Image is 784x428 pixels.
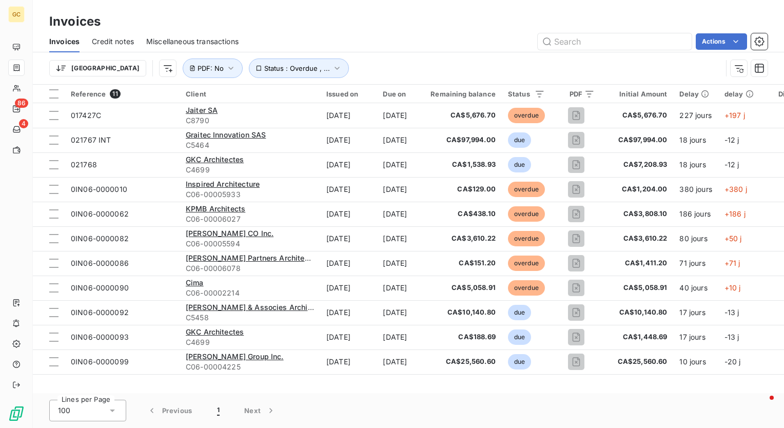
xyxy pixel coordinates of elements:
span: 0IN06-0000062 [71,209,129,218]
span: CA$5,058.91 [607,283,667,293]
td: [DATE] [377,103,424,128]
img: Logo LeanPay [8,405,25,422]
span: C06-00005594 [186,239,314,249]
td: 80 jours [673,226,718,251]
span: CA$3,610.22 [607,234,667,244]
span: Credit notes [92,36,134,47]
span: overdue [508,231,545,246]
td: [DATE] [377,202,424,226]
span: due [508,329,531,345]
button: Status : Overdue , ... [249,59,349,78]
td: [DATE] [320,325,377,349]
span: Inspired Architecture [186,180,260,188]
td: [DATE] [377,177,424,202]
button: Actions [696,33,747,50]
span: CA$97,994.00 [430,135,496,145]
span: CA$438.10 [430,209,496,219]
div: Initial Amount [607,90,667,98]
td: [DATE] [320,202,377,226]
td: [DATE] [320,152,377,177]
span: due [508,157,531,172]
span: CA$3,808.10 [607,209,667,219]
span: overdue [508,182,545,197]
td: [DATE] [320,300,377,325]
span: C4699 [186,337,314,347]
span: 0IN06-0000082 [71,234,129,243]
span: C06-00006027 [186,214,314,224]
span: -12 j [724,160,739,169]
span: +197 j [724,111,745,120]
span: C06-00002214 [186,288,314,298]
input: Search [538,33,692,50]
td: 17 jours [673,325,718,349]
span: 11 [110,89,120,99]
td: 227 jours [673,103,718,128]
span: Miscellaneous transactions [146,36,239,47]
td: [DATE] [320,103,377,128]
td: 40 jours [673,276,718,300]
span: C06-00006078 [186,263,314,274]
span: PDF : No [198,64,224,72]
span: due [508,305,531,320]
div: Due on [383,90,418,98]
button: 1 [205,400,232,421]
span: +186 j [724,209,746,218]
span: -13 j [724,333,739,341]
td: [DATE] [320,226,377,251]
span: 017427C [71,111,101,120]
div: PDF [557,90,595,98]
td: 380 jours [673,177,718,202]
td: [DATE] [377,300,424,325]
div: Issued on [326,90,370,98]
span: [PERSON_NAME] Partners Architects [186,254,316,262]
td: 18 jours [673,128,718,152]
span: C5458 [186,313,314,323]
span: 86 [15,99,28,108]
td: [DATE] [320,349,377,374]
span: CA$25,560.60 [430,357,496,367]
span: 4 [19,119,28,128]
span: CA$10,140.80 [607,307,667,318]
span: Status : Overdue , ... [264,64,330,72]
td: 186 jours [673,202,718,226]
span: 100 [58,405,70,416]
h3: Invoices [49,12,101,31]
span: 0IN06-0000090 [71,283,129,292]
span: Jaiter SA [186,106,218,114]
span: C4699 [186,165,314,175]
span: 0IN06-0000093 [71,333,129,341]
td: [DATE] [377,276,424,300]
span: CA$25,560.60 [607,357,667,367]
span: CA$7,208.93 [607,160,667,170]
td: 18 jours [673,152,718,177]
span: due [508,132,531,148]
span: C06-00004225 [186,362,314,372]
iframe: Intercom live chat [749,393,774,418]
div: Status [508,90,545,98]
td: [DATE] [320,276,377,300]
td: [DATE] [377,251,424,276]
span: CA$129.00 [430,184,496,194]
span: overdue [508,108,545,123]
div: Client [186,90,314,98]
span: +50 j [724,234,742,243]
span: 0IN06-0000092 [71,308,129,317]
span: [PERSON_NAME] & Associes Architectes inc. [186,303,344,312]
td: 10 jours [673,349,718,374]
td: 71 jours [673,251,718,276]
span: +71 j [724,259,740,267]
td: [DATE] [320,128,377,152]
span: CA$1,448.69 [607,332,667,342]
span: CA$151.20 [430,258,496,268]
span: [PERSON_NAME] Group Inc. [186,352,284,361]
span: GKC Architectes [186,327,244,336]
span: -20 j [724,357,741,366]
span: CA$1,411.20 [607,258,667,268]
span: -12 j [724,135,739,144]
button: [GEOGRAPHIC_DATA] [49,60,146,76]
span: 021768 [71,160,97,169]
span: overdue [508,256,545,271]
span: CA$1,204.00 [607,184,667,194]
span: +380 j [724,185,747,193]
span: 1 [217,405,220,416]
